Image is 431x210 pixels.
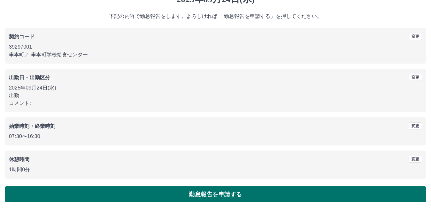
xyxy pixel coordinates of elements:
p: 下記の内容で勤怠報告をします。よろしければ 「勤怠報告を申請する」を押してください。 [5,12,426,20]
p: 07:30 〜 16:30 [9,133,422,140]
button: 変更 [409,74,422,81]
button: 変更 [409,122,422,129]
p: 1時間0分 [9,166,422,174]
p: コメント: [9,99,422,107]
button: 勤怠報告を申請する [5,186,426,202]
p: 39297001 [9,43,422,51]
button: 変更 [409,156,422,163]
p: 2025年09月24日(水) [9,84,422,92]
b: 出勤日・出勤区分 [9,75,50,80]
button: 変更 [409,33,422,40]
p: 出勤 [9,92,422,99]
b: 休憩時間 [9,157,30,162]
b: 契約コード [9,34,35,39]
b: 始業時刻・終業時刻 [9,123,55,129]
p: 串本町 ／ 串本町学校給食センター [9,51,422,58]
